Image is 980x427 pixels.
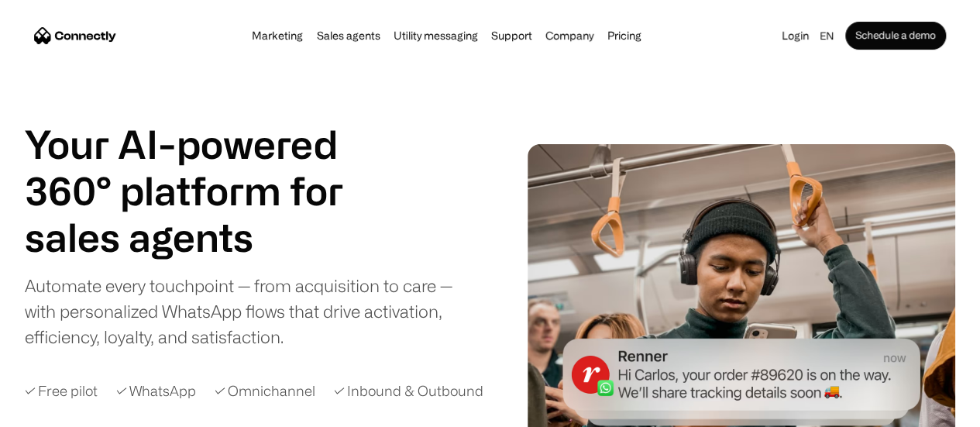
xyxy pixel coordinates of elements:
[25,214,381,260] h1: sales agents
[334,381,483,401] div: ✓ Inbound & Outbound
[813,25,845,46] div: en
[34,24,116,47] a: home
[845,22,946,50] a: Schedule a demo
[215,381,315,401] div: ✓ Omnichannel
[541,25,598,46] div: Company
[603,29,646,42] a: Pricing
[820,25,834,46] div: en
[247,29,308,42] a: Marketing
[389,29,483,42] a: Utility messaging
[25,214,381,260] div: carousel
[31,400,93,422] ul: Language list
[25,121,381,214] h1: Your AI-powered 360° platform for
[25,273,484,350] div: Automate every touchpoint — from acquisition to care — with personalized WhatsApp flows that driv...
[116,381,196,401] div: ✓ WhatsApp
[15,398,93,422] aside: Language selected: English
[25,381,98,401] div: ✓ Free pilot
[25,214,381,260] div: 4 of 4
[311,29,384,42] a: Sales agents
[545,25,593,46] div: Company
[487,29,537,42] a: Support
[777,25,813,46] a: Login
